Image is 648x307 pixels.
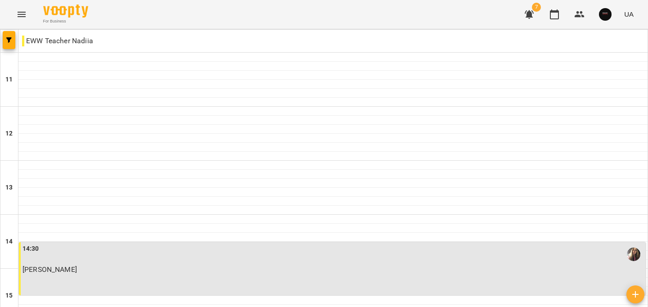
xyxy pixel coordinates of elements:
h6: 13 [5,183,13,193]
h6: 15 [5,291,13,301]
h6: 11 [5,75,13,85]
span: 7 [532,3,541,12]
span: UA [624,9,634,19]
button: UA [621,6,637,23]
h6: 12 [5,129,13,139]
img: Voopty Logo [43,5,88,18]
button: Menu [11,4,32,25]
button: Створити урок [626,285,644,303]
img: Бойко Олександра Вікторівна [627,248,640,261]
img: 5eed76f7bd5af536b626cea829a37ad3.jpg [599,8,612,21]
label: 14:30 [22,244,39,254]
h6: 14 [5,237,13,247]
p: EWW Teacher Nadiia [22,36,93,46]
span: [PERSON_NAME] [22,265,77,274]
span: For Business [43,18,88,24]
